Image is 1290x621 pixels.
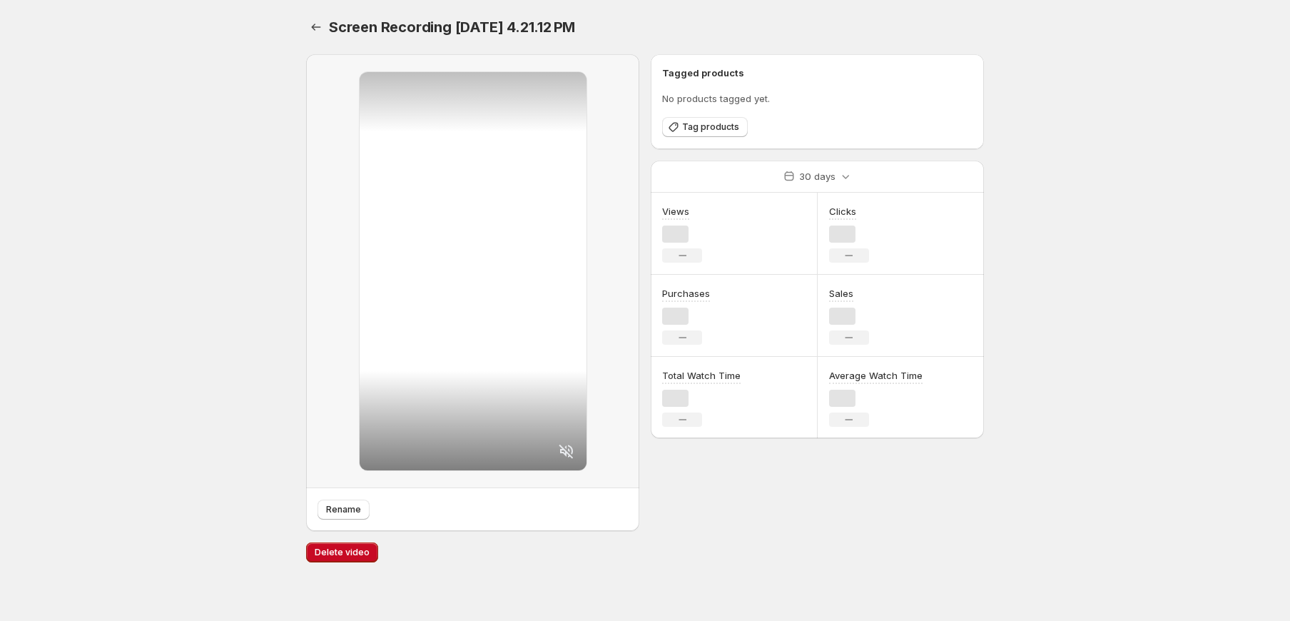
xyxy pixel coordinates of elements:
span: Tag products [682,121,739,133]
p: 30 days [799,169,836,183]
h3: Average Watch Time [829,368,923,383]
h6: Tagged products [662,66,972,80]
h3: Purchases [662,286,710,301]
p: No products tagged yet. [662,91,972,106]
h3: Total Watch Time [662,368,741,383]
span: Delete video [315,547,370,558]
button: Settings [306,17,326,37]
button: Tag products [662,117,748,137]
h3: Sales [829,286,853,301]
button: Rename [318,500,370,520]
span: Screen Recording [DATE] 4.21.12 PM [329,19,575,36]
h3: Views [662,204,689,218]
span: Rename [326,504,361,515]
button: Delete video [306,542,378,562]
h3: Clicks [829,204,856,218]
